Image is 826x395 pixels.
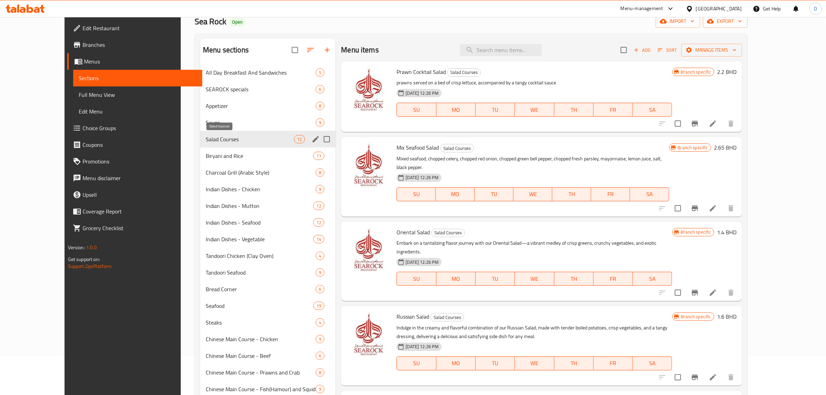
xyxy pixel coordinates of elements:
[79,91,197,99] span: Full Menu View
[316,269,324,276] span: 9
[448,68,480,76] span: Salad Courses
[68,255,100,264] span: Get support on:
[636,358,669,368] span: SA
[439,274,473,284] span: MO
[86,243,97,252] span: 1.0.0
[515,103,554,117] button: WE
[658,46,677,54] span: Sort
[67,203,203,220] a: Coverage Report
[313,202,324,210] div: items
[515,356,554,370] button: WE
[229,18,245,26] div: Open
[347,143,391,187] img: Mix Seafood Salad
[67,120,203,136] a: Choice Groups
[200,231,335,247] div: Indian Dishes - Vegetable14
[653,45,681,56] span: Sort items
[206,68,316,77] div: All Day Breakfast And Sandwiches
[206,318,316,327] span: Steaks
[554,356,594,370] button: TH
[206,118,316,127] span: Soups
[431,229,465,237] div: Salad Courses
[441,144,474,152] span: Salad Courses
[518,358,551,368] span: WE
[554,103,594,117] button: TH
[316,368,324,377] div: items
[67,220,203,236] a: Grocery Checklist
[633,103,672,117] button: SA
[316,369,324,376] span: 8
[200,181,335,197] div: Indian Dishes - Chicken9
[316,286,324,293] span: 6
[310,134,321,144] button: edit
[206,352,316,360] span: Chinese Main Course - Beef
[671,285,685,300] span: Select to update
[477,189,511,199] span: TU
[73,86,203,103] a: Full Menu View
[67,170,203,186] a: Menu disclaimer
[678,313,714,320] span: Branch specific
[73,103,203,120] a: Edit Menu
[518,274,551,284] span: WE
[83,207,197,216] span: Coverage Report
[313,235,324,243] div: items
[438,189,472,199] span: MO
[400,274,433,284] span: SU
[302,42,319,58] span: Sort sections
[314,219,324,226] span: 12
[67,186,203,203] a: Upsell
[316,85,324,93] div: items
[316,169,324,176] span: 8
[436,103,476,117] button: MO
[83,191,197,199] span: Upsell
[696,5,742,12] div: [GEOGRAPHIC_DATA]
[83,224,197,232] span: Grocery Checklist
[314,303,324,309] span: 19
[73,70,203,86] a: Sections
[341,45,379,55] h2: Menu items
[687,46,736,54] span: Manage items
[515,272,554,286] button: WE
[656,45,679,56] button: Sort
[516,189,550,199] span: WE
[316,86,324,93] span: 6
[460,44,542,56] input: search
[397,142,439,153] span: Mix Seafood Salad
[83,124,197,132] span: Choice Groups
[440,144,474,152] div: Salad Courses
[478,274,512,284] span: TU
[206,135,294,143] span: Salad Courses
[316,268,324,277] div: items
[439,105,473,115] span: MO
[316,285,324,293] div: items
[316,103,324,109] span: 8
[314,153,324,159] span: 11
[200,81,335,98] div: SEAROCK specials6
[206,202,313,210] div: Indian Dishes - Mutton
[83,174,197,182] span: Menu disclaimer
[403,343,441,350] span: [DATE] 12:26 PM
[439,358,473,368] span: MO
[294,136,305,143] span: 12
[206,252,316,260] span: Tandoori Chicken (Clay Oven)
[478,105,512,115] span: TU
[687,200,703,217] button: Branch-specific-item
[594,272,633,286] button: FR
[594,189,627,199] span: FR
[723,200,739,217] button: delete
[206,335,316,343] span: Chinese Main Course - Chicken
[557,358,591,368] span: TH
[596,358,630,368] span: FR
[347,227,391,272] img: Oriental Salad
[316,385,324,393] div: items
[347,67,391,111] img: Prawn Cocktail Salad
[229,19,245,25] span: Open
[397,227,430,237] span: Oriental Salad
[633,356,672,370] button: SA
[316,168,324,177] div: items
[633,189,666,199] span: SA
[206,268,316,277] span: Tandoori Seafood
[403,174,441,181] span: [DATE] 12:26 PM
[714,143,736,152] h6: 2.65 BHD
[200,214,335,231] div: Indian Dishes - Seafood12
[316,319,324,326] span: 4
